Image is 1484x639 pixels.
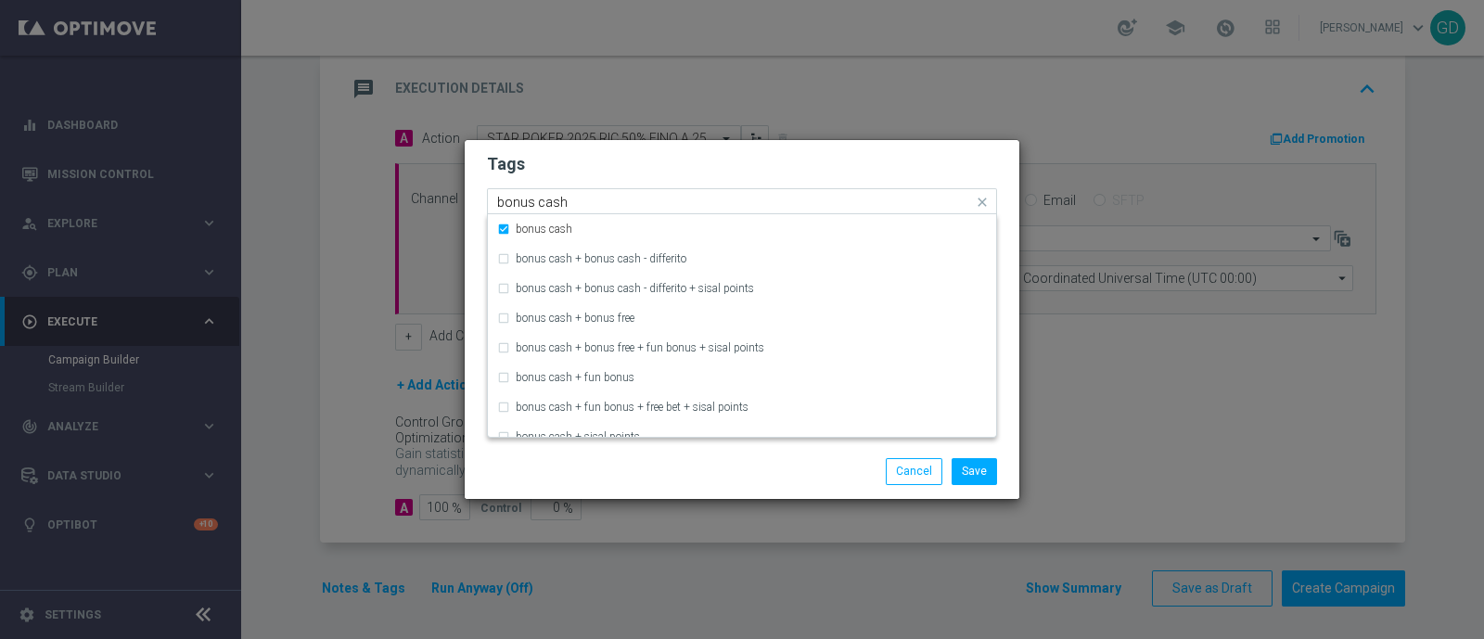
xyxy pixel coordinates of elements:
div: bonus cash + bonus cash - differito [497,244,987,274]
label: bonus cash + sisal points [516,431,640,442]
div: bonus cash + bonus free + fun bonus + sisal points [497,333,987,363]
div: bonus cash + bonus free [497,303,987,333]
div: bonus cash + sisal points [497,422,987,452]
button: Save [952,458,997,484]
div: bonus cash + fun bonus + free bet + sisal points [497,392,987,422]
h2: Tags [487,153,997,175]
label: bonus cash + bonus cash - differito [516,253,686,264]
label: bonus cash [516,224,572,235]
label: bonus cash + bonus free + fun bonus + sisal points [516,342,764,353]
div: bonus cash [497,214,987,244]
label: bonus cash + bonus cash - differito + sisal points [516,283,754,294]
ng-dropdown-panel: Options list [487,214,997,438]
label: bonus cash + fun bonus [516,372,634,383]
label: bonus cash + fun bonus + free bet + sisal points [516,402,748,413]
div: bonus cash + fun bonus [497,363,987,392]
label: bonus cash + bonus free [516,313,634,324]
ng-select: bonus cash, cb perso + cb ricarica, poker, star, up-selling [487,188,997,214]
div: bonus cash + bonus cash - differito + sisal points [497,274,987,303]
button: Cancel [886,458,942,484]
